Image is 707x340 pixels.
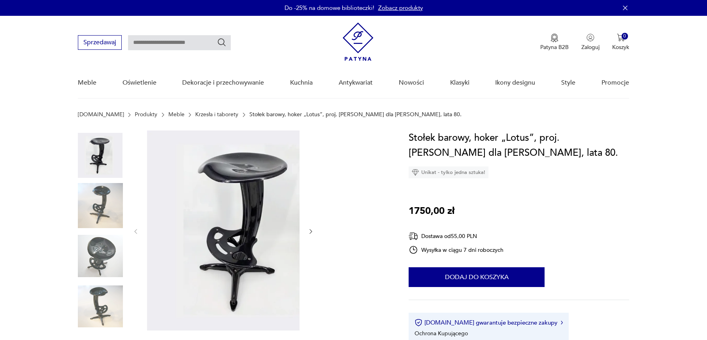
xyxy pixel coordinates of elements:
img: Ikona koszyka [617,34,625,42]
h1: Stołek barowy, hoker „Lotus”, proj. [PERSON_NAME] dla [PERSON_NAME], lata 80. [409,130,629,161]
li: Ochrona Kupującego [415,330,468,337]
a: Meble [78,68,96,98]
a: [DOMAIN_NAME] [78,111,124,118]
p: Stołek barowy, hoker „Lotus”, proj. [PERSON_NAME] dla [PERSON_NAME], lata 80. [249,111,462,118]
a: Ikony designu [495,68,535,98]
img: Zdjęcie produktu Stołek barowy, hoker „Lotus”, proj. Yasu Sasamoto dla Dulton, lata 80. [78,183,123,228]
p: Do -25% na domowe biblioteczki! [285,4,374,12]
div: Dostawa od 55,00 PLN [409,231,503,241]
a: Sprzedawaj [78,40,122,46]
a: Klasyki [450,68,469,98]
button: Dodaj do koszyka [409,267,545,287]
p: Patyna B2B [540,43,569,51]
button: Szukaj [217,38,226,47]
a: Krzesła i taborety [195,111,238,118]
button: Patyna B2B [540,34,569,51]
a: Produkty [135,111,157,118]
img: Patyna - sklep z meblami i dekoracjami vintage [343,23,373,61]
a: Promocje [601,68,629,98]
div: 0 [622,33,628,40]
a: Style [561,68,575,98]
img: Zdjęcie produktu Stołek barowy, hoker „Lotus”, proj. Yasu Sasamoto dla Dulton, lata 80. [78,234,123,279]
p: 1750,00 zł [409,204,454,219]
img: Zdjęcie produktu Stołek barowy, hoker „Lotus”, proj. Yasu Sasamoto dla Dulton, lata 80. [78,133,123,178]
a: Kuchnia [290,68,313,98]
img: Ikona certyfikatu [415,319,422,327]
img: Ikonka użytkownika [586,34,594,42]
p: Koszyk [612,43,629,51]
button: 0Koszyk [612,34,629,51]
a: Ikona medaluPatyna B2B [540,34,569,51]
button: Sprzedawaj [78,35,122,50]
img: Ikona dostawy [409,231,418,241]
button: [DOMAIN_NAME] gwarantuje bezpieczne zakupy [415,319,563,327]
a: Dekoracje i przechowywanie [182,68,264,98]
img: Zdjęcie produktu Stołek barowy, hoker „Lotus”, proj. Yasu Sasamoto dla Dulton, lata 80. [147,130,345,331]
div: Unikat - tylko jedna sztuka! [409,166,488,178]
button: Zaloguj [581,34,600,51]
div: Wysyłka w ciągu 7 dni roboczych [409,245,503,255]
img: Ikona medalu [551,34,558,42]
a: Nowości [399,68,424,98]
img: Ikona diamentu [412,169,419,176]
img: Ikona strzałki w prawo [561,321,563,325]
a: Antykwariat [339,68,373,98]
img: Zdjęcie produktu Stołek barowy, hoker „Lotus”, proj. Yasu Sasamoto dla Dulton, lata 80. [78,284,123,329]
p: Zaloguj [581,43,600,51]
a: Oświetlenie [123,68,156,98]
a: Meble [168,111,185,118]
a: Zobacz produkty [378,4,423,12]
